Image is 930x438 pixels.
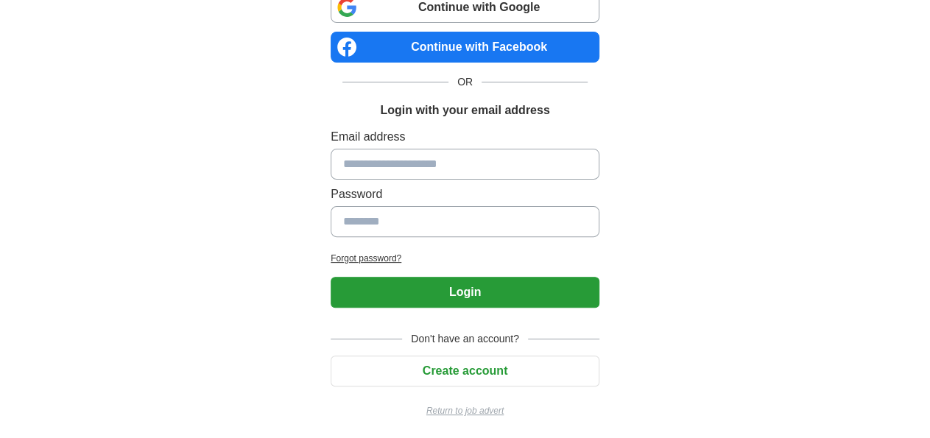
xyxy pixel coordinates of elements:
[331,186,599,203] label: Password
[331,128,599,146] label: Email address
[331,277,599,308] button: Login
[331,404,599,417] a: Return to job advert
[331,252,599,265] a: Forgot password?
[448,74,482,90] span: OR
[402,331,528,347] span: Don't have an account?
[331,364,599,377] a: Create account
[331,32,599,63] a: Continue with Facebook
[380,102,549,119] h1: Login with your email address
[331,356,599,386] button: Create account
